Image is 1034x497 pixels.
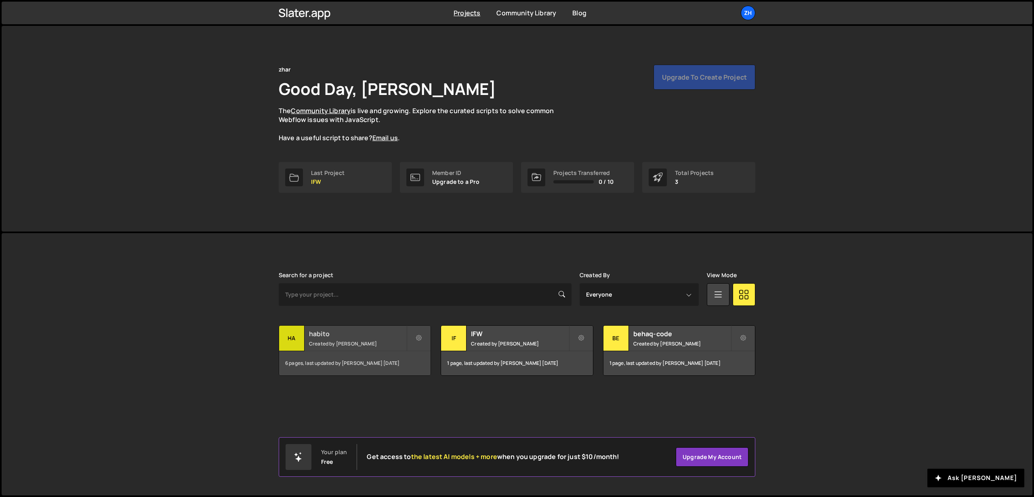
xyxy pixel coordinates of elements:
[454,8,480,17] a: Projects
[741,6,755,20] a: zh
[279,325,431,376] a: ha habito Created by [PERSON_NAME] 6 pages, last updated by [PERSON_NAME] [DATE]
[432,170,480,176] div: Member ID
[572,8,586,17] a: Blog
[553,170,614,176] div: Projects Transferred
[411,452,497,461] span: the latest AI models + more
[599,179,614,185] span: 0 / 10
[603,325,755,376] a: be behaq-code Created by [PERSON_NAME] 1 page, last updated by [PERSON_NAME] [DATE]
[372,133,398,142] a: Email us
[309,340,406,347] small: Created by [PERSON_NAME]
[311,179,345,185] p: IFW
[580,272,610,278] label: Created By
[309,329,406,338] h2: habito
[675,179,714,185] p: 3
[927,469,1024,487] button: Ask [PERSON_NAME]
[633,340,731,347] small: Created by [PERSON_NAME]
[279,65,291,74] div: zhar
[496,8,556,17] a: Community Library
[432,179,480,185] p: Upgrade to a Pro
[279,162,392,193] a: Last Project IFW
[279,272,333,278] label: Search for a project
[471,329,568,338] h2: IFW
[321,449,347,455] div: Your plan
[707,272,737,278] label: View Mode
[676,447,748,467] a: Upgrade my account
[311,170,345,176] div: Last Project
[279,106,570,143] p: The is live and growing. Explore the curated scripts to solve common Webflow issues with JavaScri...
[367,453,619,461] h2: Get access to when you upgrade for just $10/month!
[321,459,333,465] div: Free
[633,329,731,338] h2: behaq-code
[603,326,629,351] div: be
[441,325,593,376] a: IF IFW Created by [PERSON_NAME] 1 page, last updated by [PERSON_NAME] [DATE]
[441,326,467,351] div: IF
[279,351,431,375] div: 6 pages, last updated by [PERSON_NAME] [DATE]
[675,170,714,176] div: Total Projects
[441,351,593,375] div: 1 page, last updated by [PERSON_NAME] [DATE]
[291,106,351,115] a: Community Library
[471,340,568,347] small: Created by [PERSON_NAME]
[603,351,755,375] div: 1 page, last updated by [PERSON_NAME] [DATE]
[279,326,305,351] div: ha
[279,78,496,100] h1: Good Day, [PERSON_NAME]
[279,283,572,306] input: Type your project...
